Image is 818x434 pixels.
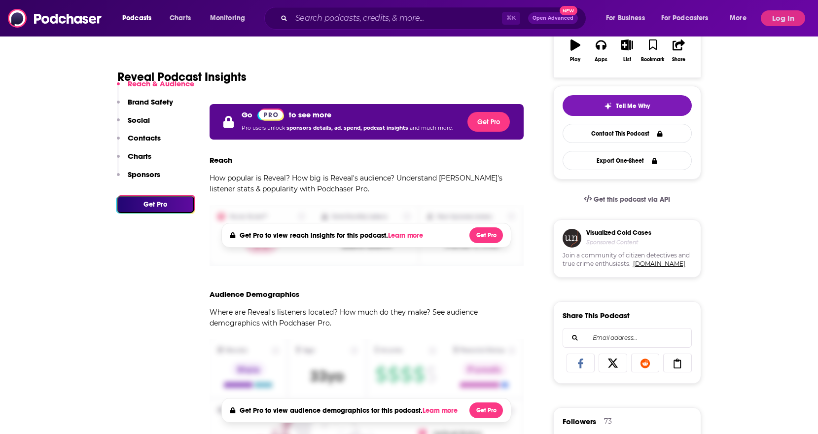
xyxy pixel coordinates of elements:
[257,108,285,121] img: Podchaser Pro
[128,115,150,125] p: Social
[599,354,627,372] a: Share on X/Twitter
[128,151,151,161] p: Charts
[661,11,709,25] span: For Podcasters
[606,11,645,25] span: For Business
[533,16,573,21] span: Open Advanced
[210,307,524,328] p: Where are Reveal's listeners located? How much do they make? See audience demographics with Podch...
[128,170,160,179] p: Sponsors
[210,155,232,165] h3: Reach
[570,57,580,63] div: Play
[563,124,692,143] a: Contact This Podcast
[623,57,631,63] div: List
[469,402,503,418] button: Get Pro
[117,151,151,170] button: Charts
[203,10,258,26] button: open menu
[616,102,650,110] span: Tell Me Why
[614,33,640,69] button: List
[594,195,670,204] span: Get this podcast via API
[563,33,588,69] button: Play
[163,10,197,26] a: Charts
[210,289,299,299] h3: Audience Demographics
[291,10,502,26] input: Search podcasts, credits, & more...
[563,229,581,248] img: coldCase.18b32719.png
[115,10,164,26] button: open menu
[117,97,173,115] button: Brand Safety
[469,227,503,243] button: Get Pro
[730,11,747,25] span: More
[640,33,666,69] button: Bookmark
[117,170,160,188] button: Sponsors
[553,219,701,301] a: Visualized Cold CasesSponsored ContentJoin a community of citizen detectives and true crime enthu...
[388,232,426,240] button: Learn more
[641,57,664,63] div: Bookmark
[563,252,692,268] span: Join a community of citizen detectives and true crime enthusiasts.
[571,328,683,347] input: Email address...
[560,6,577,15] span: New
[563,151,692,170] button: Export One-Sheet
[257,108,285,121] a: Pro website
[210,173,524,194] p: How popular is Reveal? How big is Reveal's audience? Understand [PERSON_NAME]'s listener stats & ...
[576,187,678,212] a: Get this podcast via API
[528,12,578,24] button: Open AdvancedNew
[672,57,685,63] div: Share
[242,110,252,119] p: Go
[122,11,151,25] span: Podcasts
[117,196,194,213] button: Get Pro
[761,10,805,26] button: Log In
[604,102,612,110] img: tell me why sparkle
[586,229,651,237] h3: Visualized Cold Cases
[117,70,247,84] h1: Reveal Podcast Insights
[563,417,596,426] span: Followers
[242,121,453,136] p: Pro users unlock and much more.
[563,311,630,320] h3: Share This Podcast
[666,33,691,69] button: Share
[595,57,607,63] div: Apps
[423,407,460,415] button: Learn more
[117,115,150,134] button: Social
[563,328,692,348] div: Search followers
[128,79,194,88] p: Reach & Audience
[588,33,614,69] button: Apps
[563,95,692,116] button: tell me why sparkleTell Me Why
[502,12,520,25] span: ⌘ K
[586,239,651,246] h4: Sponsored Content
[663,354,692,372] a: Copy Link
[170,11,191,25] span: Charts
[604,417,612,426] div: 73
[240,231,426,240] h4: Get Pro to view reach insights for this podcast.
[567,354,595,372] a: Share on Facebook
[117,79,194,97] button: Reach & Audience
[8,9,103,28] img: Podchaser - Follow, Share and Rate Podcasts
[128,133,161,143] p: Contacts
[274,7,596,30] div: Search podcasts, credits, & more...
[117,133,161,151] button: Contacts
[599,10,657,26] button: open menu
[286,125,410,131] span: sponsors details, ad. spend, podcast insights
[289,110,331,119] p: to see more
[128,97,173,107] p: Brand Safety
[655,10,723,26] button: open menu
[240,406,460,415] h4: Get Pro to view audience demographics for this podcast.
[467,112,510,132] button: Get Pro
[631,354,660,372] a: Share on Reddit
[633,260,685,267] a: [DOMAIN_NAME]
[723,10,759,26] button: open menu
[210,11,245,25] span: Monitoring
